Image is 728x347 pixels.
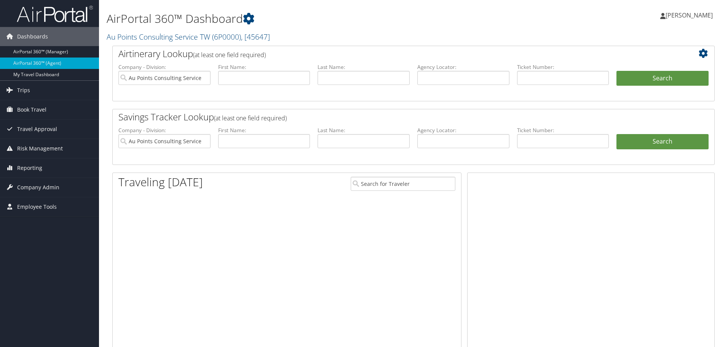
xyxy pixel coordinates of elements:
span: [PERSON_NAME] [666,11,713,19]
span: Dashboards [17,27,48,46]
a: Au Points Consulting Service TW [107,32,270,42]
a: Search [616,134,709,149]
span: (at least one field required) [214,114,287,122]
h2: Savings Tracker Lookup [118,110,658,123]
label: Ticket Number: [517,63,609,71]
h1: Traveling [DATE] [118,174,203,190]
label: Company - Division: [118,63,211,71]
input: Search for Traveler [351,177,455,191]
h1: AirPortal 360™ Dashboard [107,11,516,27]
a: [PERSON_NAME] [660,4,720,27]
span: , [ 45647 ] [241,32,270,42]
span: Risk Management [17,139,63,158]
h2: Airtinerary Lookup [118,47,658,60]
label: Company - Division: [118,126,211,134]
img: airportal-logo.png [17,5,93,23]
label: Ticket Number: [517,126,609,134]
span: ( 6P0000 ) [212,32,241,42]
span: Travel Approval [17,120,57,139]
label: First Name: [218,63,310,71]
input: search accounts [118,134,211,148]
label: First Name: [218,126,310,134]
button: Search [616,71,709,86]
span: Employee Tools [17,197,57,216]
label: Agency Locator: [417,126,509,134]
label: Last Name: [318,126,410,134]
label: Agency Locator: [417,63,509,71]
label: Last Name: [318,63,410,71]
span: (at least one field required) [193,51,266,59]
span: Trips [17,81,30,100]
span: Book Travel [17,100,46,119]
span: Company Admin [17,178,59,197]
span: Reporting [17,158,42,177]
